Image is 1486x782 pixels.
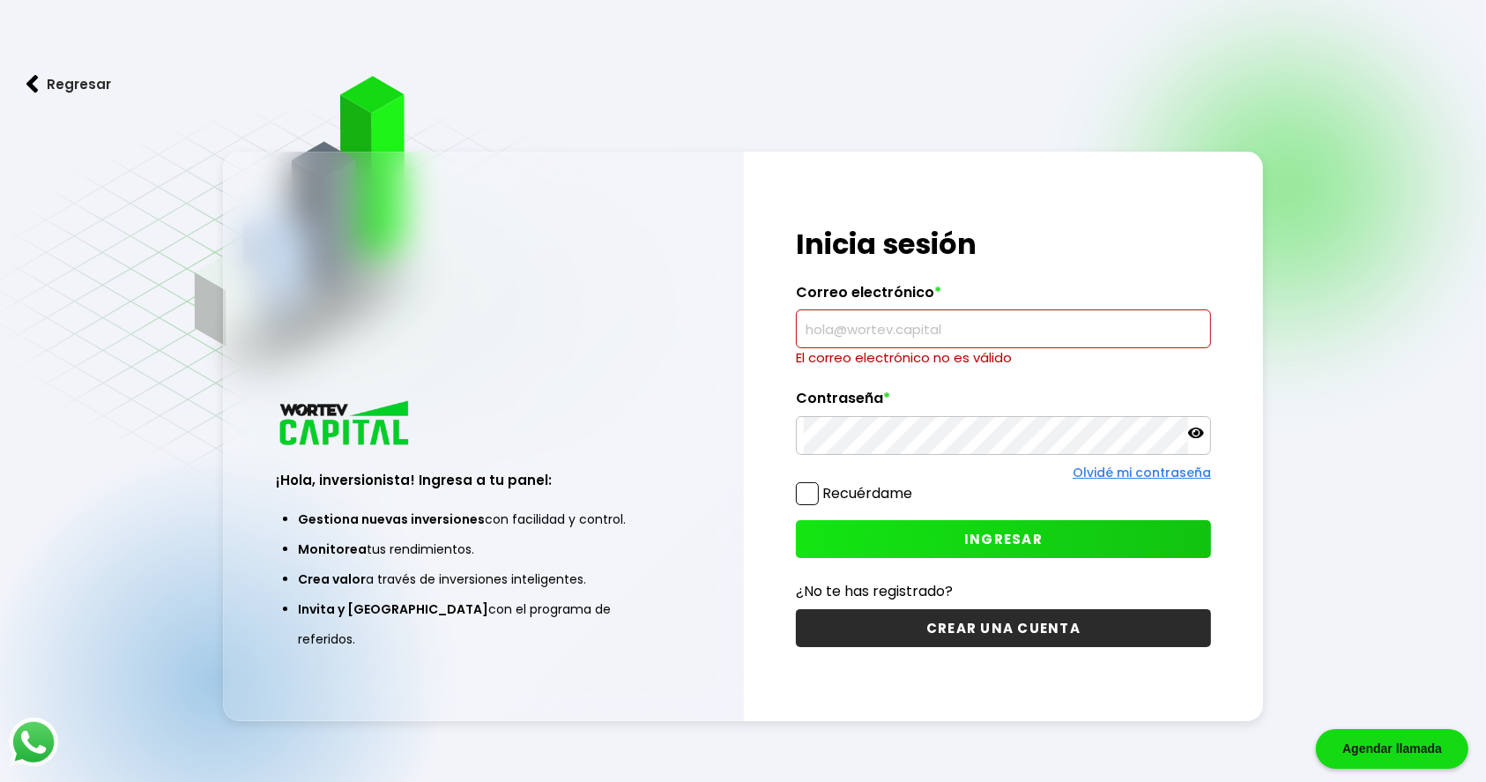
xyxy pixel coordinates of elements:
[1316,729,1468,769] div: Agendar llamada
[298,510,485,528] span: Gestiona nuevas inversiones
[796,284,1211,310] label: Correo electrónico
[298,540,367,558] span: Monitorea
[1073,464,1211,481] a: Olvidé mi contraseña
[298,504,669,534] li: con facilidad y control.
[276,398,415,451] img: logo_wortev_capital
[298,564,669,594] li: a través de inversiones inteligentes.
[822,483,912,503] label: Recuérdame
[804,310,1203,347] input: hola@wortev.capital
[796,390,1211,416] label: Contraseña
[796,223,1211,265] h1: Inicia sesión
[796,580,1211,647] a: ¿No te has registrado?CREAR UNA CUENTA
[796,609,1211,647] button: CREAR UNA CUENTA
[796,520,1211,558] button: INGRESAR
[9,718,58,767] img: logos_whatsapp-icon.242b2217.svg
[298,600,488,618] span: Invita y [GEOGRAPHIC_DATA]
[796,580,1211,602] p: ¿No te has registrado?
[26,75,39,93] img: flecha izquierda
[298,594,669,654] li: con el programa de referidos.
[298,570,366,588] span: Crea valor
[276,470,691,490] h3: ¡Hola, inversionista! Ingresa a tu panel:
[964,530,1043,548] span: INGRESAR
[298,534,669,564] li: tus rendimientos.
[796,348,1211,368] p: El correo electrónico no es válido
